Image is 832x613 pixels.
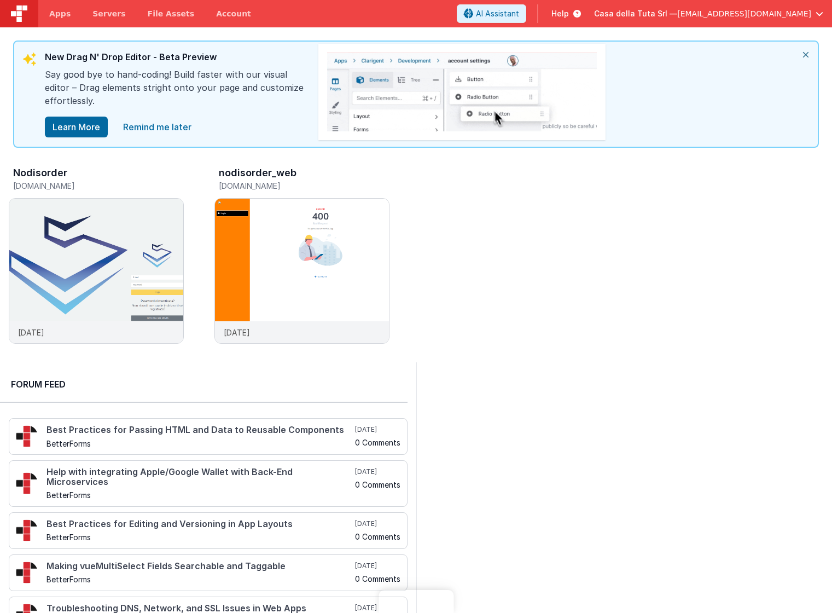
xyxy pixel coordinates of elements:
span: File Assets [148,8,195,19]
h5: BetterForms [46,491,353,499]
img: 295_2.png [16,472,38,494]
button: AI Assistant [457,4,526,23]
span: Casa della Tuta Srl — [594,8,677,19]
h5: 0 Comments [355,533,400,541]
a: Help with integrating Apple/Google Wallet with Back-End Microservices BetterForms [DATE] 0 Comments [9,460,408,507]
iframe: Marker.io feedback button [379,590,453,613]
h5: BetterForms [46,575,353,583]
h4: Best Practices for Passing HTML and Data to Reusable Components [46,425,353,435]
h5: [DATE] [355,425,400,434]
h2: Forum Feed [11,378,397,391]
h5: BetterForms [46,439,353,448]
a: Best Practices for Passing HTML and Data to Reusable Components BetterForms [DATE] 0 Comments [9,418,408,455]
h5: [DATE] [355,604,400,612]
a: close [117,116,198,138]
div: New Drag N' Drop Editor - Beta Preview [45,50,307,68]
img: 295_2.png [16,519,38,541]
p: [DATE] [224,327,250,338]
h4: Best Practices for Editing and Versioning in App Layouts [46,519,353,529]
span: Apps [49,8,71,19]
a: Best Practices for Editing and Versioning in App Layouts BetterForms [DATE] 0 Comments [9,512,408,549]
h5: 0 Comments [355,438,400,447]
h5: BetterForms [46,533,353,541]
div: Say good bye to hand-coding! Build faster with our visual editor – Drag elements stright onto you... [45,68,307,116]
i: close [794,42,818,68]
img: 295_2.png [16,562,38,583]
span: AI Assistant [476,8,519,19]
span: [EMAIL_ADDRESS][DOMAIN_NAME] [677,8,811,19]
h5: 0 Comments [355,575,400,583]
h3: Nodisorder [13,167,67,178]
a: Making vueMultiSelect Fields Searchable and Taggable BetterForms [DATE] 0 Comments [9,554,408,591]
span: Servers [92,8,125,19]
img: 295_2.png [16,425,38,447]
h5: [DATE] [355,519,400,528]
h5: 0 Comments [355,481,400,489]
span: Help [551,8,569,19]
h4: Help with integrating Apple/Google Wallet with Back-End Microservices [46,467,353,487]
button: Casa della Tuta Srl — [EMAIL_ADDRESS][DOMAIN_NAME] [594,8,823,19]
h5: [DOMAIN_NAME] [219,182,389,190]
h5: [DATE] [355,467,400,476]
h3: nodisorder_web [219,167,296,178]
h4: Making vueMultiSelect Fields Searchable and Taggable [46,562,353,571]
h5: [DOMAIN_NAME] [13,182,184,190]
button: Learn More [45,117,108,137]
h5: [DATE] [355,562,400,570]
